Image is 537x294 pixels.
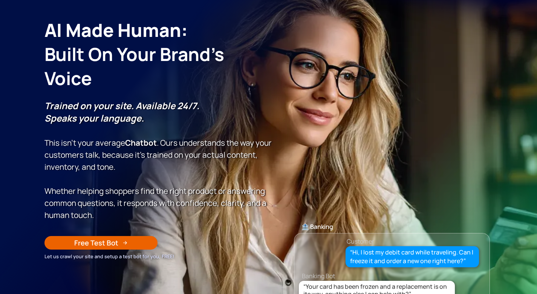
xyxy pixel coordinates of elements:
[74,238,118,248] div: Free Test Bot
[44,252,272,260] div: Let us crawl your site and setup a test bot for you, FREE!
[123,241,127,245] img: Arrow
[294,221,490,232] div: 🏦 Banking
[44,18,272,90] h1: AI Made Human: ‍
[125,137,157,148] strong: Chatbot
[44,99,199,124] strong: Trained on your site. Available 24/7. Speaks your language.
[44,100,272,221] p: This isn’t your average . Ours understands the way your customers talk, because it’s trained on y...
[350,248,475,265] div: “Hi, I lost my debit card while traveling. Can I freeze it and order a new one right here?”
[44,42,225,90] span: Built on Your Brand’s Voice
[44,236,158,250] a: Free Test Bot
[347,236,374,247] div: Customer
